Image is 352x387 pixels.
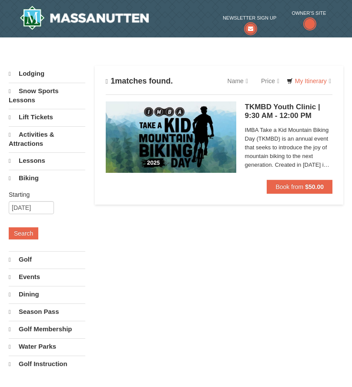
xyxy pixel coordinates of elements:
[9,227,38,239] button: Search
[9,170,85,186] a: Biking
[9,83,85,108] a: Snow Sports Lessons
[9,286,85,303] a: Dining
[305,183,324,190] strong: $50.00
[9,66,85,82] a: Lodging
[245,126,332,169] span: IMBA Take a Kid Mountain Biking Day (TKMBD) is an annual event that seeks to introduce the joy of...
[9,251,85,268] a: Golf
[106,101,236,173] img: 6619923-52-c4545c45.jpg
[292,9,326,17] span: Owner's Site
[281,74,337,87] a: My Itinerary
[9,356,85,372] a: Golf Instruction
[255,72,286,90] a: Price
[9,303,85,320] a: Season Pass
[292,9,326,31] a: Owner's Site
[9,109,85,125] a: Lift Tickets
[9,126,85,151] a: Activities & Attractions
[20,6,149,30] img: Massanutten Resort Logo
[275,183,303,190] span: Book from
[9,190,79,199] label: Starting
[9,152,85,169] a: Lessons
[9,269,85,285] a: Events
[223,13,276,31] a: Newsletter Sign Up
[245,103,332,120] h5: TKMBD Youth Clinic | 9:30 AM - 12:00 PM
[9,338,85,355] a: Water Parks
[221,72,255,90] a: Name
[223,13,276,22] span: Newsletter Sign Up
[267,180,332,194] button: Book from $50.00
[9,321,85,337] a: Golf Membership
[20,6,149,30] a: Massanutten Resort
